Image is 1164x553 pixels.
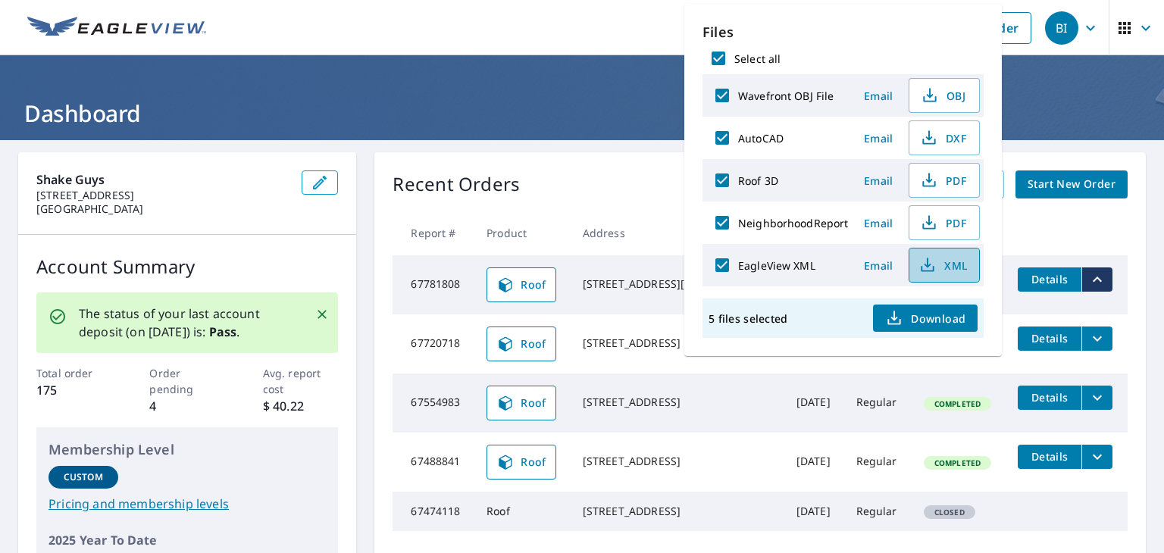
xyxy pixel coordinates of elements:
[583,504,772,519] div: [STREET_ADDRESS]
[393,492,474,531] td: 67474118
[27,17,206,39] img: EV Logo
[1015,170,1128,198] a: Start New Order
[48,531,326,549] p: 2025 Year To Date
[738,258,815,273] label: EagleView XML
[1028,175,1115,194] span: Start New Order
[738,216,848,230] label: NeighborhoodReport
[1027,331,1072,345] span: Details
[860,131,896,145] span: Email
[1018,445,1081,469] button: detailsBtn-67488841
[784,373,844,433] td: [DATE]
[149,365,225,397] p: Order pending
[909,120,980,155] button: DXF
[918,171,967,189] span: PDF
[860,173,896,188] span: Email
[918,129,967,147] span: DXF
[925,398,990,409] span: Completed
[36,189,289,202] p: [STREET_ADDRESS]
[487,445,556,480] a: Roof
[496,335,546,353] span: Roof
[1081,445,1112,469] button: filesDropdownBtn-67488841
[885,309,965,327] span: Download
[64,470,103,484] p: Custom
[1081,326,1112,351] button: filesDropdownBtn-67720718
[854,254,903,277] button: Email
[734,52,781,66] label: Select all
[1045,11,1078,45] div: BI
[36,381,112,399] p: 175
[487,326,556,361] a: Roof
[474,492,571,531] td: Roof
[393,211,474,255] th: Report #
[784,433,844,492] td: [DATE]
[496,276,546,294] span: Roof
[925,507,974,517] span: Closed
[1081,386,1112,410] button: filesDropdownBtn-67554983
[312,305,332,324] button: Close
[854,169,903,192] button: Email
[474,211,571,255] th: Product
[36,202,289,216] p: [GEOGRAPHIC_DATA]
[860,258,896,273] span: Email
[1027,390,1072,405] span: Details
[844,373,912,433] td: Regular
[393,433,474,492] td: 67488841
[36,365,112,381] p: Total order
[36,170,289,189] p: Shake Guys
[149,397,225,415] p: 4
[496,394,546,412] span: Roof
[36,253,338,280] p: Account Summary
[571,211,784,255] th: Address
[79,305,297,341] p: The status of your last account deposit (on [DATE]) is: .
[925,458,990,468] span: Completed
[709,311,787,326] p: 5 files selected
[1018,386,1081,410] button: detailsBtn-67554983
[918,86,967,105] span: OBJ
[496,453,546,471] span: Roof
[263,397,339,415] p: $ 40.22
[583,276,772,292] div: [STREET_ADDRESS][PERSON_NAME]
[873,305,978,332] button: Download
[487,267,556,302] a: Roof
[393,314,474,373] td: 67720718
[48,495,326,513] a: Pricing and membership levels
[209,323,237,340] b: Pass
[854,127,903,150] button: Email
[909,78,980,113] button: OBJ
[18,98,1146,129] h1: Dashboard
[1018,326,1081,351] button: detailsBtn-67720718
[263,365,339,397] p: Avg. report cost
[844,492,912,531] td: Regular
[583,454,772,469] div: [STREET_ADDRESS]
[48,439,326,460] p: Membership Level
[909,205,980,240] button: PDF
[909,163,980,198] button: PDF
[487,386,556,420] a: Roof
[702,22,984,42] p: Files
[1027,272,1072,286] span: Details
[393,255,474,314] td: 67781808
[393,373,474,433] td: 67554983
[583,336,772,351] div: [STREET_ADDRESS]
[918,256,967,274] span: XML
[909,248,980,283] button: XML
[860,216,896,230] span: Email
[738,131,784,145] label: AutoCAD
[918,214,967,232] span: PDF
[738,89,834,103] label: Wavefront OBJ File
[784,492,844,531] td: [DATE]
[1081,267,1112,292] button: filesDropdownBtn-67781808
[393,170,520,198] p: Recent Orders
[844,433,912,492] td: Regular
[1027,449,1072,464] span: Details
[854,84,903,108] button: Email
[583,395,772,410] div: [STREET_ADDRESS]
[854,211,903,235] button: Email
[860,89,896,103] span: Email
[1018,267,1081,292] button: detailsBtn-67781808
[738,173,778,188] label: Roof 3D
